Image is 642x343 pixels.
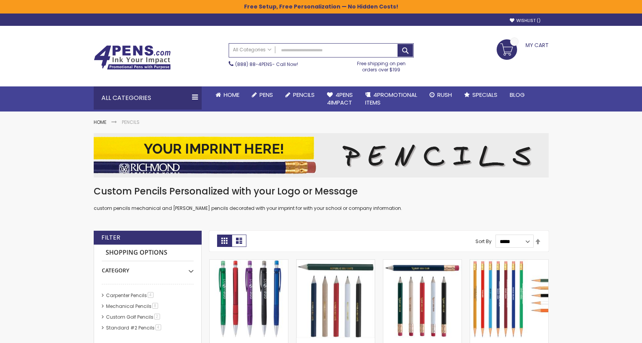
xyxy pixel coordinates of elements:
[293,91,315,99] span: Pencils
[102,261,194,274] div: Category
[104,303,161,309] a: Mechanical Pencils8
[94,133,549,177] img: Pencils
[437,91,452,99] span: Rush
[359,86,423,112] a: 4PROMOTIONALITEMS
[475,238,492,245] label: Sort By
[321,86,359,112] a: 4Pens4impact
[152,303,158,309] span: 8
[235,61,298,68] span: - Call Now!
[510,18,541,24] a: Wishlist
[94,119,106,125] a: Home
[423,86,458,103] a: Rush
[104,292,156,299] a: Carpenter Pencils4
[104,324,164,331] a: Standard #2 Pencils4
[365,91,417,106] span: 4PROMOTIONAL ITEMS
[104,314,163,320] a: Custom Golf Pencils2
[94,45,171,70] img: 4Pens Custom Pens and Promotional Products
[297,260,375,338] img: Hex Golf Promo Pencil
[246,86,279,103] a: Pens
[101,233,120,242] strong: Filter
[209,86,246,103] a: Home
[470,259,548,266] a: Hex No. 2 Wood Pencil
[504,86,531,103] a: Blog
[327,91,353,106] span: 4Pens 4impact
[472,91,497,99] span: Specials
[229,44,275,56] a: All Categories
[470,260,548,338] img: Hex No. 2 Wood Pencil
[102,245,194,261] strong: Shopping Options
[122,119,140,125] strong: Pencils
[210,260,288,338] img: Souvenir® Daven Mechanical Pencil
[155,324,161,330] span: 4
[94,185,549,212] div: custom pencils mechanical and [PERSON_NAME] pencils decorated with your imprint for with your sch...
[235,61,272,68] a: (888) 88-4PENS
[94,86,202,110] div: All Categories
[510,91,525,99] span: Blog
[349,57,414,73] div: Free shipping on pen orders over $199
[279,86,321,103] a: Pencils
[297,259,375,266] a: Hex Golf Promo Pencil
[259,91,273,99] span: Pens
[94,185,549,198] h1: Custom Pencils Personalized with your Logo or Message
[233,47,271,53] span: All Categories
[217,235,232,247] strong: Grid
[154,314,160,319] span: 2
[458,86,504,103] a: Specials
[383,260,462,338] img: Hex Golf Promo Pencil with Eraser
[383,259,462,266] a: Hex Golf Promo Pencil with Eraser
[224,91,239,99] span: Home
[210,259,288,266] a: Souvenir® Daven Mechanical Pencil
[148,292,153,298] span: 4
